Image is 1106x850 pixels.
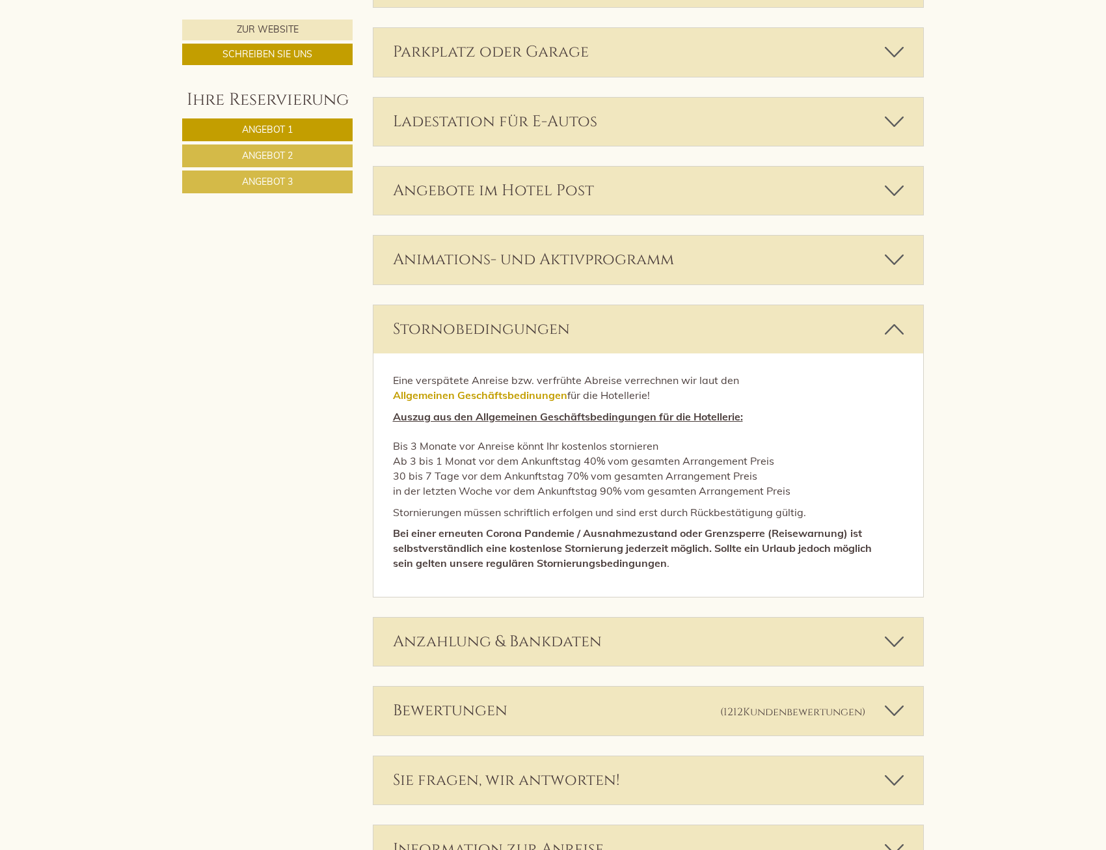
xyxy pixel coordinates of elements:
[373,756,924,804] div: Sie fragen, wir antworten!
[393,527,872,569] strong: Bei einer erneuten Corona Pandemie / Ausnahmezustand oder Grenzsperre (Reisewarnung) ist selbstve...
[242,176,293,187] span: Angebot 3
[242,150,293,161] span: Angebot 2
[393,409,904,499] p: Bis 3 Monate vor Anreise könnt Ihr kostenlos stornieren Ab 3 bis 1 Monat vor dem Ankunftstag 40% ...
[182,20,353,40] a: Zur Website
[373,167,924,215] div: Angebote im Hotel Post
[743,705,862,719] span: Kundenbewertungen
[373,305,924,353] div: Stornobedingungen
[393,410,743,423] u: Auszug aus den Allgemeinen Geschäftsbedingungen für die Hotellerie:
[182,44,353,65] a: Schreiben Sie uns
[242,124,293,135] span: Angebot 1
[393,373,904,403] p: Eine verspätete Anreise bzw. verfrühte Abreise verrechnen wir laut den für die Hotellerie!
[373,98,924,146] div: Ladestation für E-Autos
[182,88,353,112] div: Ihre Reservierung
[720,705,865,719] small: (1212 )
[373,618,924,666] div: Anzahlung & Bankdaten
[393,505,904,520] p: Stornierungen müssen schriftlich erfolgen und sind erst durch Rückbestätigung gültig.
[393,526,904,571] p: .
[373,687,924,735] div: Bewertungen
[373,236,924,284] div: Animations- und Aktivprogramm
[373,28,924,76] div: Parkplatz oder Garage
[393,389,567,402] a: Allgemeinen Geschäftsbedinungen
